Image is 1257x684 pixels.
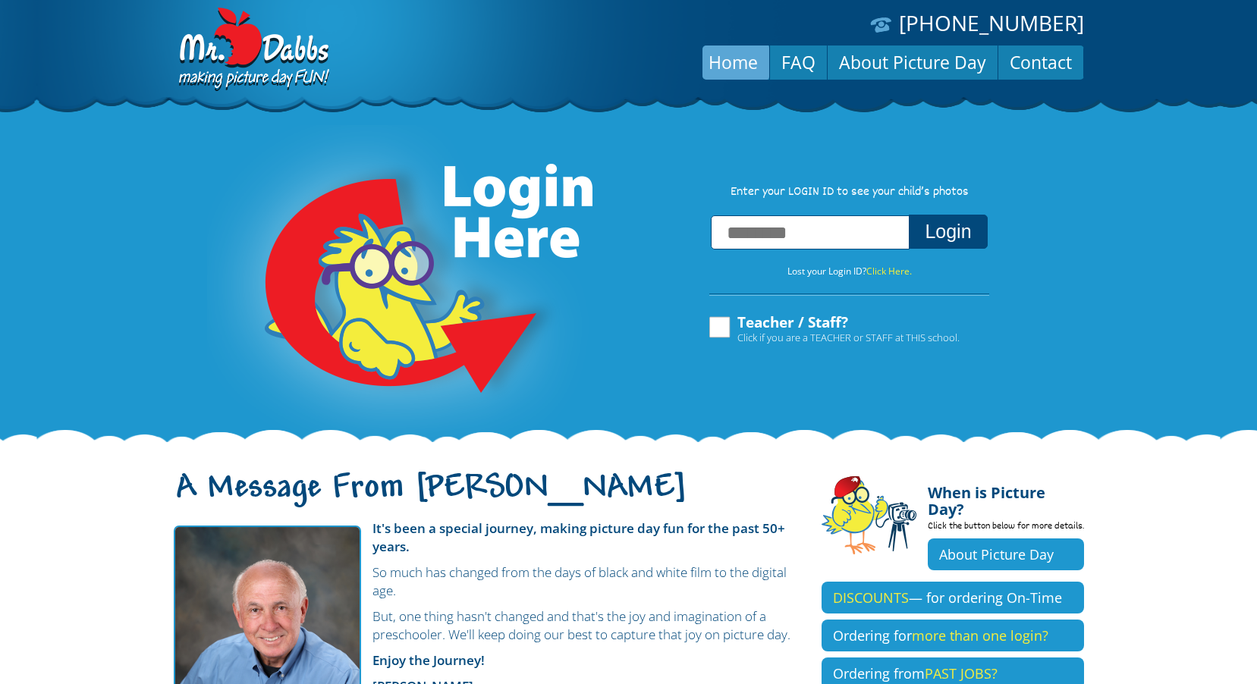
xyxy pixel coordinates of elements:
[822,582,1084,613] a: DISCOUNTS— for ordering On-Time
[372,519,785,555] strong: It's been a special journey, making picture day fun for the past 50+ years.
[174,563,799,600] p: So much has changed from the days of black and white film to the digital age.
[174,607,799,644] p: But, one thing hasn't changed and that's the joy and imagination of a preschooler. We'll keep doi...
[828,44,998,80] a: About Picture Day
[822,620,1084,651] a: Ordering formore than one login?
[707,315,960,344] label: Teacher / Staff?
[207,125,596,444] img: Login Here
[833,588,909,607] span: DISCOUNTS
[174,482,799,513] h1: A Message From [PERSON_NAME]
[697,44,769,80] a: Home
[737,330,960,345] span: Click if you are a TEACHER or STAFF at THIS school.
[899,8,1084,37] a: [PHONE_NUMBER]
[174,8,332,93] img: Dabbs Company
[866,265,912,278] a: Click Here.
[770,44,827,80] a: FAQ
[909,215,987,249] button: Login
[928,538,1084,570] a: About Picture Day
[928,518,1084,538] p: Click the button below for more details.
[372,651,485,669] strong: Enjoy the Journey!
[998,44,1083,80] a: Contact
[912,626,1048,645] span: more than one login?
[928,475,1084,518] h4: When is Picture Day?
[925,664,998,682] span: PAST JOBS?
[694,184,1005,201] p: Enter your LOGIN ID to see your child’s photos
[694,263,1005,280] p: Lost your Login ID?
